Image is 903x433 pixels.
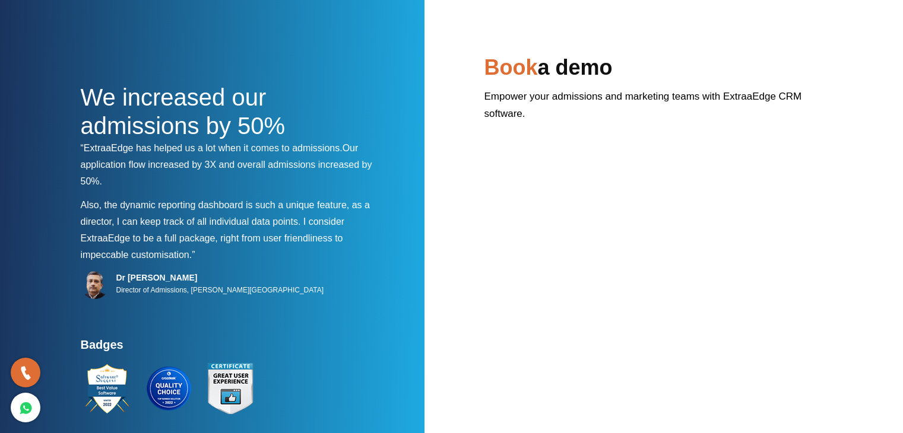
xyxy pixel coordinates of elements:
[81,338,384,359] h4: Badges
[81,200,370,227] span: Also, the dynamic reporting dashboard is such a unique feature, as a director, I can keep track o...
[116,283,324,297] p: Director of Admissions, [PERSON_NAME][GEOGRAPHIC_DATA]
[484,88,823,131] p: Empower your admissions and marketing teams with ExtraaEdge CRM software.
[81,143,372,186] span: Our application flow increased by 3X and overall admissions increased by 50%.
[81,143,343,153] span: “ExtraaEdge has helped us a lot when it comes to admissions.
[116,272,324,283] h5: Dr [PERSON_NAME]
[484,53,823,88] h2: a demo
[81,216,345,260] span: I consider ExtraaEdge to be a full package, right from user friendliness to impeccable customisat...
[81,84,286,139] span: We increased our admissions by 50%
[484,55,538,79] span: Book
